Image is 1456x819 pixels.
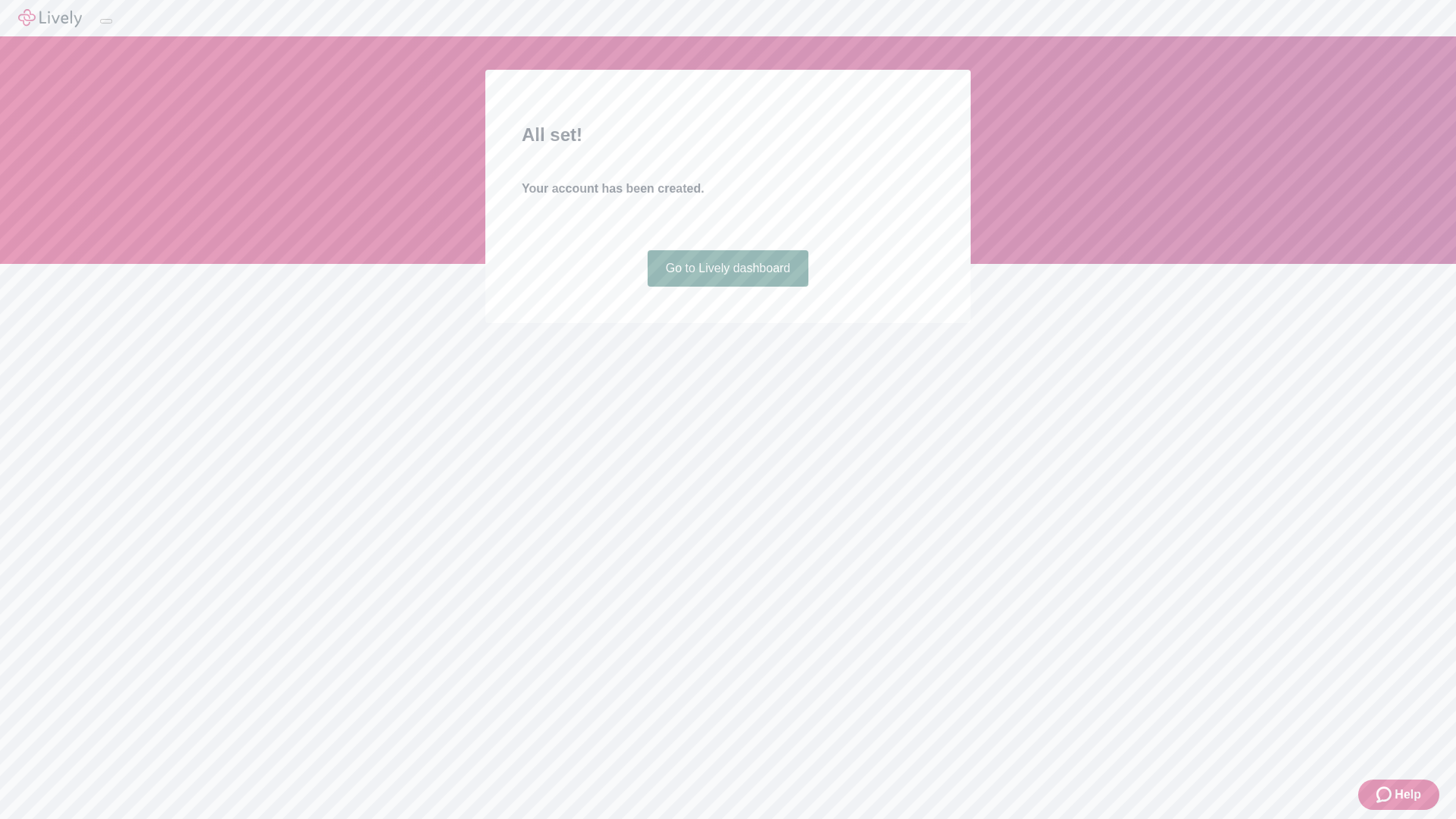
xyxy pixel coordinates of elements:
[1395,786,1421,804] span: Help
[18,9,82,27] img: Lively
[648,250,809,287] a: Go to Lively dashboard
[522,180,934,198] h4: Your account has been created.
[522,121,934,149] h2: All set!
[1376,786,1395,804] svg: Zendesk support icon
[1358,780,1439,810] button: Zendesk support iconHelp
[100,19,112,24] button: Log out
